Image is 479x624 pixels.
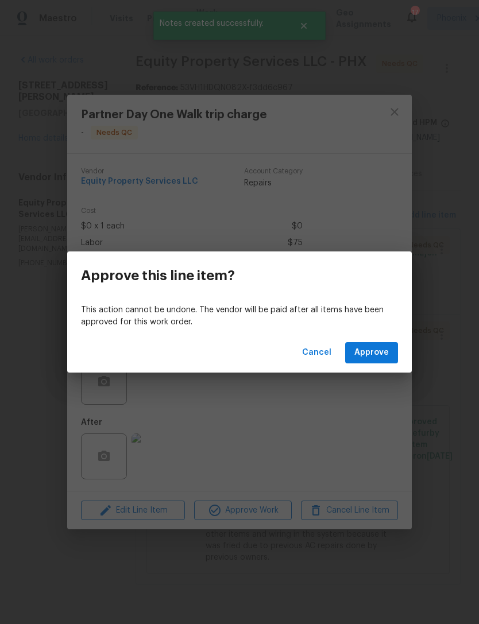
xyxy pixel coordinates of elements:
[81,304,398,328] p: This action cannot be undone. The vendor will be paid after all items have been approved for this...
[302,346,331,360] span: Cancel
[354,346,389,360] span: Approve
[81,268,235,284] h3: Approve this line item?
[298,342,336,363] button: Cancel
[345,342,398,363] button: Approve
